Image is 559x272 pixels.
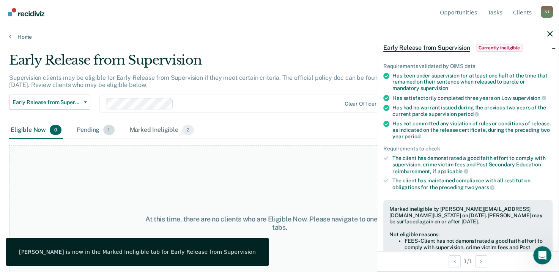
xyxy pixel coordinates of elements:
[392,104,553,117] div: Has had no warrant issued during the previous two years of the current parole supervision
[389,231,546,238] div: Not eligible reasons:
[8,8,44,16] img: Recidiviz
[50,125,61,135] span: 0
[128,122,196,139] div: Marked Ineligible
[476,44,523,52] span: Currently ineligible
[438,168,468,174] span: applicable
[389,206,546,225] div: Marked ineligible by [PERSON_NAME][EMAIL_ADDRESS][DOMAIN_NAME][US_STATE] on [DATE]. [PERSON_NAME]...
[392,177,553,190] div: The client has maintained compliance with all restitution obligations for the preceding two
[512,95,546,101] span: supervision
[420,85,448,91] span: supervision
[533,246,551,264] iframe: Intercom live chat
[475,255,487,267] button: Next Opportunity
[392,95,553,101] div: Has satisfactorily completed three years on Low
[13,99,81,106] span: Early Release from Supervision
[9,74,418,89] p: Supervision clients may be eligible for Early Release from Supervision if they meet certain crite...
[449,255,461,267] button: Previous Opportunity
[19,248,256,255] div: [PERSON_NAME] is now in the Marked Ineligible tab for Early Release from Supervision
[9,52,428,74] div: Early Release from Supervision
[345,101,379,107] div: Clear officers
[405,133,420,139] span: period
[182,125,194,135] span: 2
[541,6,553,18] button: Profile dropdown button
[392,73,553,92] div: Has been under supervision for at least one half of the time that remained on their sentence when...
[145,215,415,231] div: At this time, there are no clients who are Eligible Now. Please navigate to one of the other tabs.
[405,238,546,257] li: FEES - Client has not demonstrated a good faith effort to comply with supervision, crime victim f...
[9,122,63,139] div: Eligible Now
[103,125,114,135] span: 1
[383,44,470,52] span: Early Release from Supervision
[392,120,553,139] div: Has not committed any violation of rules or conditions of release, as indicated on the release ce...
[383,63,553,70] div: Requirements validated by OIMS data
[9,33,550,40] a: Home
[377,36,559,60] div: Early Release from SupervisionCurrently ineligible
[475,184,494,190] span: years
[458,111,479,117] span: period
[75,122,116,139] div: Pending
[541,6,553,18] div: S J
[377,251,559,271] div: 1 / 1
[383,145,553,152] div: Requirements to check
[392,155,553,174] div: The client has demonstrated a good faith effort to comply with supervision, crime victim fees and...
